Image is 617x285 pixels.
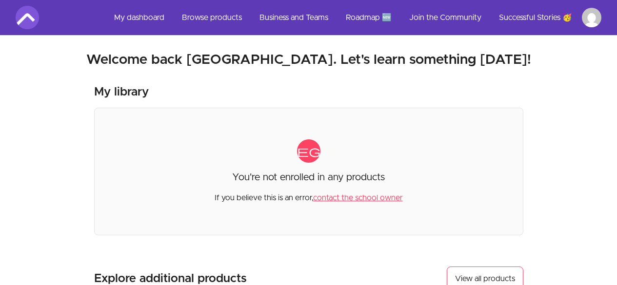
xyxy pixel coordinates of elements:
a: Browse products [174,6,250,29]
a: Roadmap 🆕 [338,6,399,29]
nav: Main [106,6,601,29]
a: contact the school owner [313,194,403,202]
a: Business and Teams [252,6,336,29]
img: Amigoscode logo [16,6,39,29]
a: Join the Community [401,6,489,29]
a: My dashboard [106,6,172,29]
p: You're not enrolled in any products [232,171,385,184]
img: Profile image for Harunthika M [582,8,601,27]
h2: Welcome back [GEOGRAPHIC_DATA]. Let's learn something [DATE]! [16,51,601,69]
h3: My library [94,84,149,100]
span: category [297,139,320,163]
p: If you believe this is an error, [215,184,403,204]
a: Successful Stories 🥳 [491,6,580,29]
